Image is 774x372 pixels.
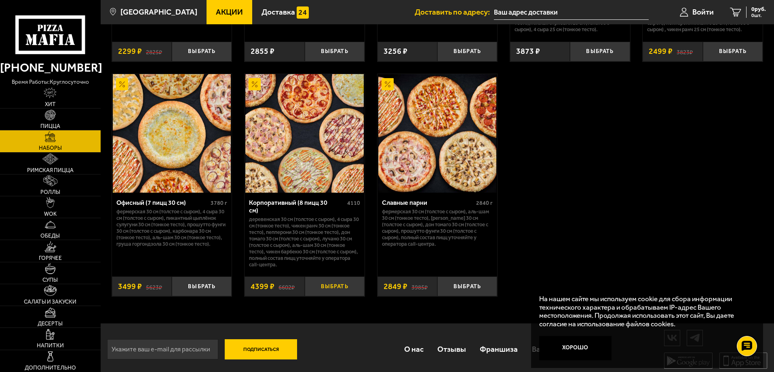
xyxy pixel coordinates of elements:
[278,283,295,291] s: 6602 ₽
[249,199,345,214] div: Корпоративный (8 пицц 30 см)
[476,200,493,206] span: 2840 г
[24,299,76,305] span: Салаты и закуски
[245,74,363,192] img: Корпоративный (8 пицц 30 см)
[40,233,60,239] span: Обеды
[118,283,142,291] span: 3499 ₽
[430,336,473,362] a: Отзывы
[384,283,407,291] span: 2849 ₽
[40,189,60,195] span: Роллы
[251,283,274,291] span: 4399 ₽
[116,199,209,206] div: Офисный (7 пицц 30 см)
[118,47,142,55] span: 2299 ₽
[305,276,365,296] button: Выбрать
[146,283,162,291] s: 5623 ₽
[172,42,232,62] button: Выбрать
[411,283,428,291] s: 3985 ₽
[378,74,498,192] a: АкционныйСлавные парни
[44,211,57,217] span: WOK
[473,336,525,362] a: Франшиза
[305,42,365,62] button: Выбрать
[437,276,497,296] button: Выбрать
[703,42,763,62] button: Выбрать
[116,208,228,247] p: Фермерская 30 см (толстое с сыром), 4 сыра 30 см (толстое с сыром), Пикантный цыплёнок сулугуни 3...
[27,168,74,173] span: Римская пицца
[107,339,218,359] input: Укажите ваш e-mail для рассылки
[677,47,693,55] s: 3823 ₽
[347,200,360,206] span: 4110
[397,336,430,362] a: О нас
[116,78,128,90] img: Акционный
[37,343,64,349] span: Напитки
[120,8,197,16] span: [GEOGRAPHIC_DATA]
[516,47,540,55] span: 3873 ₽
[570,42,630,62] button: Выбрать
[39,145,62,151] span: Наборы
[382,208,493,247] p: Фермерская 30 см (толстое с сыром), Аль-Шам 30 см (тонкое тесто), [PERSON_NAME] 30 см (толстое с ...
[649,47,673,55] span: 2499 ₽
[382,199,475,206] div: Славные парни
[692,8,714,16] span: Войти
[39,255,62,261] span: Горячее
[146,47,162,55] s: 2825 ₽
[112,74,232,192] a: АкционныйОфисный (7 пицц 30 см)
[539,336,612,360] button: Хорошо
[42,277,58,283] span: Супы
[38,321,63,327] span: Десерты
[113,74,231,192] img: Офисный (7 пицц 30 см)
[225,339,297,359] button: Подписаться
[251,47,274,55] span: 2855 ₽
[262,8,295,16] span: Доставка
[249,216,360,268] p: Деревенская 30 см (толстое с сыром), 4 сыра 30 см (тонкое тесто), Чикен Ранч 30 см (тонкое тесто)...
[245,74,365,192] a: АкционныйКорпоративный (8 пицц 30 см)
[378,74,496,192] img: Славные парни
[384,47,407,55] span: 3256 ₽
[45,102,56,107] span: Хит
[297,6,309,19] img: 15daf4d41897b9f0e9f617042186c801.svg
[216,8,243,16] span: Акции
[539,295,751,328] p: На нашем сайте мы используем cookie для сбора информации технического характера и обрабатываем IP...
[40,123,60,129] span: Пицца
[25,365,76,371] span: Дополнительно
[751,13,766,18] span: 0 шт.
[525,336,572,362] a: Вакансии
[494,5,649,20] input: Ваш адрес доставки
[211,200,227,206] span: 3780 г
[751,6,766,12] span: 0 руб.
[382,78,394,90] img: Акционный
[437,42,497,62] button: Выбрать
[249,78,261,90] img: Акционный
[172,276,232,296] button: Выбрать
[415,8,494,16] span: Доставить по адресу:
